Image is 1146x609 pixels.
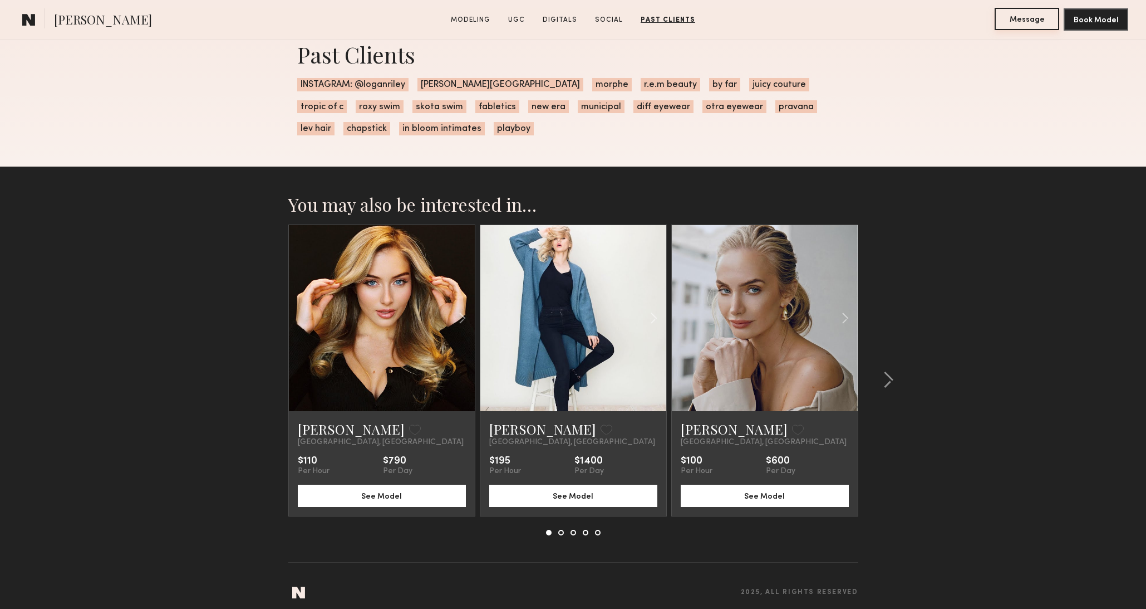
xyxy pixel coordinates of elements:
[489,420,596,438] a: [PERSON_NAME]
[766,467,795,476] div: Per Day
[681,485,849,507] button: See Model
[504,15,529,25] a: UGC
[578,100,624,114] span: municipal
[633,100,693,114] span: diff eyewear
[297,78,409,91] span: INSTAGRAM: @loganriley
[399,122,485,135] span: in bloom intimates
[574,456,604,467] div: $1400
[343,122,390,135] span: chapstick
[641,78,700,91] span: r.e.m beauty
[489,467,521,476] div: Per Hour
[288,193,858,216] h2: You may also be interested in…
[489,438,655,447] span: [GEOGRAPHIC_DATA], [GEOGRAPHIC_DATA]
[417,78,583,91] span: [PERSON_NAME][GEOGRAPHIC_DATA]
[775,100,817,114] span: pravana
[489,456,521,467] div: $195
[297,122,335,135] span: lev hair
[1064,8,1128,31] button: Book Model
[741,589,858,596] span: 2025, all rights reserved
[297,40,849,69] div: Past Clients
[475,100,519,114] span: fabletics
[592,78,632,91] span: morphe
[749,78,809,91] span: juicy couture
[995,8,1059,30] button: Message
[298,491,466,500] a: See Model
[766,456,795,467] div: $600
[591,15,627,25] a: Social
[709,78,740,91] span: by far
[489,485,657,507] button: See Model
[54,11,152,31] span: [PERSON_NAME]
[412,100,466,114] span: skota swim
[297,100,347,114] span: tropic of c
[383,467,412,476] div: Per Day
[446,15,495,25] a: Modeling
[356,100,404,114] span: roxy swim
[494,122,534,135] span: playboy
[298,438,464,447] span: [GEOGRAPHIC_DATA], [GEOGRAPHIC_DATA]
[538,15,582,25] a: Digitals
[681,420,788,438] a: [PERSON_NAME]
[574,467,604,476] div: Per Day
[298,456,329,467] div: $110
[702,100,766,114] span: otra eyewear
[528,100,569,114] span: new era
[681,456,712,467] div: $100
[681,438,847,447] span: [GEOGRAPHIC_DATA], [GEOGRAPHIC_DATA]
[636,15,700,25] a: Past Clients
[298,420,405,438] a: [PERSON_NAME]
[298,467,329,476] div: Per Hour
[489,491,657,500] a: See Model
[681,467,712,476] div: Per Hour
[383,456,412,467] div: $790
[681,491,849,500] a: See Model
[298,485,466,507] button: See Model
[1064,14,1128,24] a: Book Model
